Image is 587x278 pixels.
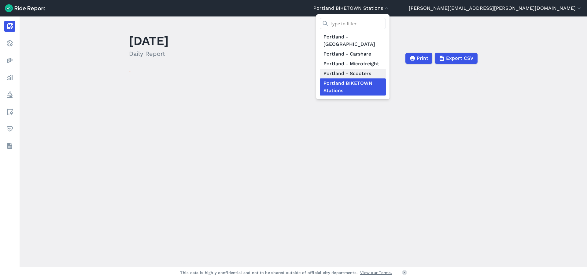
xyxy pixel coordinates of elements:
[320,32,386,49] a: Portland - [GEOGRAPHIC_DATA]
[320,18,386,29] input: Type to filter...
[320,49,386,59] a: Portland - Carshare
[320,78,386,96] a: Portland BIKETOWN Stations
[320,59,386,69] a: Portland - Microfreight
[320,69,386,78] a: Portland - Scooters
